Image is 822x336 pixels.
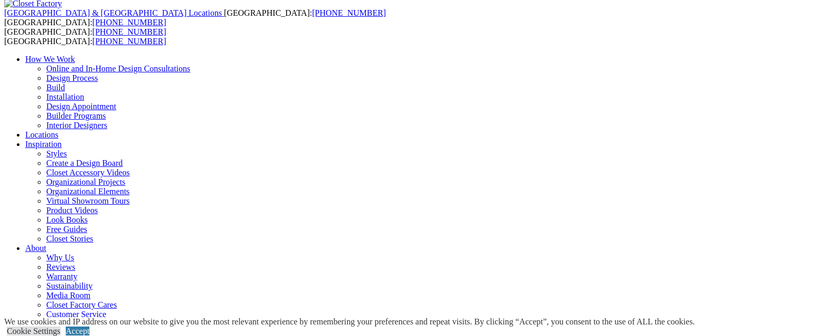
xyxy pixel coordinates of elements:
a: Locations [25,130,58,139]
a: Look Books [46,215,88,224]
a: Inspiration [25,140,62,149]
span: [GEOGRAPHIC_DATA] & [GEOGRAPHIC_DATA] Locations [4,8,222,17]
a: Design Appointment [46,102,116,111]
a: Styles [46,149,67,158]
a: Accept [66,327,89,335]
a: Reviews [46,262,75,271]
a: Online and In-Home Design Consultations [46,64,190,73]
a: Why Us [46,253,74,262]
a: Free Guides [46,225,87,234]
a: Product Videos [46,206,98,215]
a: Cookie Settings [7,327,60,335]
a: Media Room [46,291,90,300]
a: [PHONE_NUMBER] [93,18,166,27]
a: Closet Factory Cares [46,300,117,309]
div: We use cookies and IP address on our website to give you the most relevant experience by remember... [4,317,695,327]
a: Design Process [46,73,98,82]
a: How We Work [25,55,75,64]
span: [GEOGRAPHIC_DATA]: [GEOGRAPHIC_DATA]: [4,8,386,27]
span: [GEOGRAPHIC_DATA]: [GEOGRAPHIC_DATA]: [4,27,166,46]
a: Closet Accessory Videos [46,168,130,177]
a: About [25,244,46,253]
a: Customer Service [46,310,106,319]
a: Builder Programs [46,111,106,120]
a: [GEOGRAPHIC_DATA] & [GEOGRAPHIC_DATA] Locations [4,8,224,17]
a: Organizational Elements [46,187,129,196]
a: Installation [46,92,84,101]
a: [PHONE_NUMBER] [93,27,166,36]
a: Interior Designers [46,121,107,130]
a: Create a Design Board [46,159,123,167]
a: Organizational Projects [46,177,125,186]
a: Closet Stories [46,234,93,243]
a: [PHONE_NUMBER] [93,37,166,46]
a: Warranty [46,272,77,281]
a: Build [46,83,65,92]
a: Sustainability [46,281,93,290]
a: Virtual Showroom Tours [46,196,130,205]
a: [PHONE_NUMBER] [312,8,385,17]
